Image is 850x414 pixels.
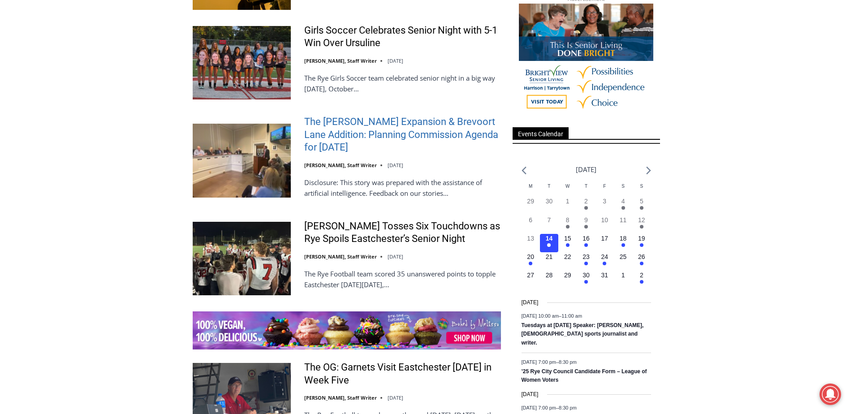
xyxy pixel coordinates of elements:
[513,127,569,139] span: Events Calendar
[304,73,501,94] p: The Rye Girls Soccer team celebrated senior night in a big way [DATE], October…
[638,235,645,242] time: 19
[193,311,501,349] img: Baked by Melissa
[638,216,645,224] time: 12
[614,183,632,197] div: Saturday
[640,280,643,284] em: Has events
[304,177,501,198] p: Disclosure: This story was prepared with the assistance of artificial intelligence. Feedback on o...
[632,252,651,271] button: 26 Has events
[234,89,415,109] span: Intern @ [DOMAIN_NAME]
[640,262,643,265] em: Has events
[632,234,651,252] button: 19 Has events
[566,216,570,224] time: 8
[601,272,608,279] time: 31
[640,243,643,247] em: Has events
[614,252,632,271] button: 25
[529,262,532,265] em: Has events
[522,390,539,399] time: [DATE]
[558,271,577,289] button: 29
[640,206,643,210] em: Has events
[546,272,553,279] time: 28
[522,313,559,319] span: [DATE] 10:00 am
[304,57,377,64] a: [PERSON_NAME], Staff Writer
[614,197,632,215] button: 4 Has events
[522,271,540,289] button: 27
[585,184,587,189] span: T
[548,216,551,224] time: 7
[632,183,651,197] div: Sunday
[304,220,501,246] a: [PERSON_NAME] Tosses Six Touchdowns as Rye Spoils Eastchester’s Senior Night
[582,235,590,242] time: 16
[577,197,595,215] button: 2 Has events
[522,368,647,384] a: ’25 Rye City Council Candidate Form – League of Women Voters
[540,197,558,215] button: 30
[522,252,540,271] button: 20 Has events
[646,166,651,175] a: Next month
[595,252,614,271] button: 24 Has events
[584,225,588,229] em: Has events
[522,322,644,347] a: Tuesdays at [DATE] Speaker: [PERSON_NAME], [DEMOGRAPHIC_DATA] sports journalist and writer.
[548,184,550,189] span: T
[632,197,651,215] button: 5 Has events
[640,272,643,279] time: 2
[577,252,595,271] button: 23 Has events
[558,216,577,234] button: 8 Has events
[601,253,608,260] time: 24
[620,216,627,224] time: 11
[388,394,403,401] time: [DATE]
[595,271,614,289] button: 31
[614,271,632,289] button: 1
[584,280,588,284] em: Has events
[558,234,577,252] button: 15 Has events
[304,253,377,260] a: [PERSON_NAME], Staff Writer
[614,234,632,252] button: 18 Has events
[388,57,403,64] time: [DATE]
[546,253,553,260] time: 21
[595,234,614,252] button: 17
[529,184,532,189] span: M
[621,272,625,279] time: 1
[582,272,590,279] time: 30
[540,271,558,289] button: 28
[582,253,590,260] time: 23
[558,197,577,215] button: 1
[522,359,577,365] time: –
[304,268,501,290] p: The Rye Football team scored 35 unanswered points to topple Eastchester [DATE][DATE],…
[577,234,595,252] button: 16 Has events
[638,253,645,260] time: 26
[226,0,423,87] div: "The first chef I interviewed talked about coming to [GEOGRAPHIC_DATA] from [GEOGRAPHIC_DATA] in ...
[577,183,595,197] div: Thursday
[595,183,614,197] div: Friday
[540,234,558,252] button: 14 Has events
[527,253,534,260] time: 20
[522,405,577,410] time: –
[304,24,501,50] a: Girls Soccer Celebrates Senior Night with 5-1 Win Over Ursuline
[527,198,534,205] time: 29
[566,198,570,205] time: 1
[576,164,596,176] li: [DATE]
[529,216,532,224] time: 6
[620,235,627,242] time: 18
[614,216,632,234] button: 11
[620,253,627,260] time: 25
[621,243,625,247] em: Has events
[388,162,403,168] time: [DATE]
[522,359,556,365] span: [DATE] 7:00 pm
[564,272,571,279] time: 29
[584,262,588,265] em: Has events
[640,225,643,229] em: Has events
[522,298,539,307] time: [DATE]
[603,262,606,265] em: Has events
[546,235,553,242] time: 14
[522,183,540,197] div: Monday
[603,184,606,189] span: F
[540,252,558,271] button: 21
[595,216,614,234] button: 10
[584,243,588,247] em: Has events
[601,216,608,224] time: 10
[519,4,653,116] img: Brightview Senior Living
[388,253,403,260] time: [DATE]
[559,359,577,365] span: 8:30 pm
[640,184,643,189] span: S
[547,243,551,247] em: Has events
